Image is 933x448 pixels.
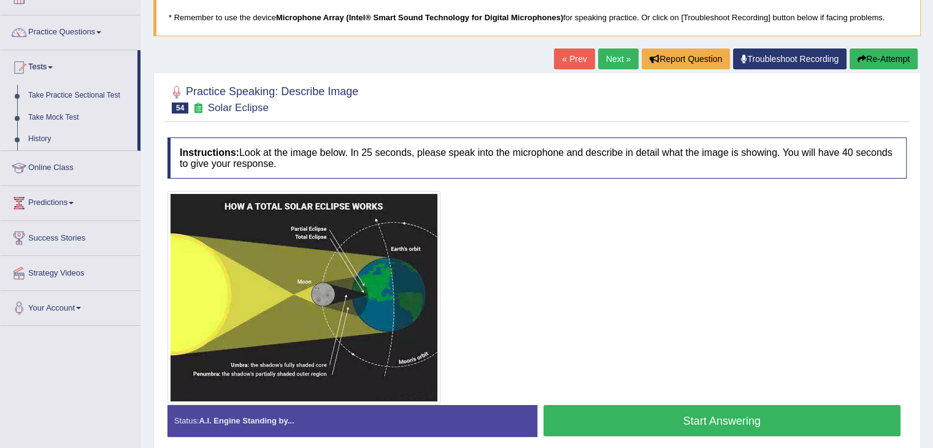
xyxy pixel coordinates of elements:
[180,147,239,158] b: Instructions:
[23,85,137,107] a: Take Practice Sectional Test
[850,48,918,69] button: Re-Attempt
[733,48,847,69] a: Troubleshoot Recording
[1,50,137,81] a: Tests
[1,15,140,46] a: Practice Questions
[543,405,901,436] button: Start Answering
[276,13,563,22] b: Microphone Array (Intel® Smart Sound Technology for Digital Microphones)
[1,221,140,252] a: Success Stories
[1,151,140,182] a: Online Class
[554,48,594,69] a: « Prev
[167,83,358,114] h2: Practice Speaking: Describe Image
[23,128,137,150] a: History
[1,291,140,322] a: Your Account
[23,107,137,129] a: Take Mock Test
[598,48,639,69] a: Next »
[1,186,140,217] a: Predictions
[199,416,294,425] strong: A.I. Engine Standing by...
[208,102,269,114] small: Solar Eclipse
[172,102,188,114] span: 54
[191,102,204,114] small: Exam occurring question
[167,405,537,436] div: Status:
[642,48,730,69] button: Report Question
[1,256,140,287] a: Strategy Videos
[167,137,907,179] h4: Look at the image below. In 25 seconds, please speak into the microphone and describe in detail w...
